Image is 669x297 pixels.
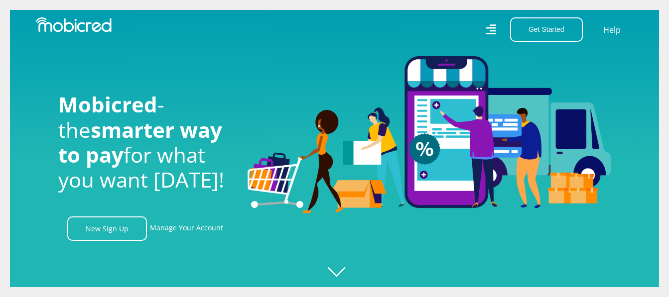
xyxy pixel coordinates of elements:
[58,90,157,118] span: Mobicred
[67,216,147,241] a: New Sign Up
[603,23,621,36] a: Help
[36,17,112,32] img: Mobicred
[58,115,222,169] span: smarter way to pay
[150,216,223,241] a: Manage Your Account
[58,92,233,193] h1: - the for what you want [DATE]!
[510,17,583,42] button: Get Started
[248,56,611,213] img: Welcome to Mobicred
